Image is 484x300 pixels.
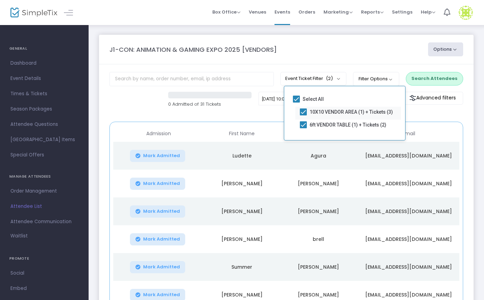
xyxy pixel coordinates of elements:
span: Special Offers [10,151,78,160]
span: Mark Admitted [143,153,180,159]
span: Season Packages [10,105,78,114]
span: Event Details [10,74,78,83]
input: Search by name, order number, email, ip address [109,72,274,86]
td: [PERSON_NAME] [204,225,280,253]
span: Social [10,269,78,278]
td: [PERSON_NAME] [280,253,356,281]
td: Ludette [204,142,280,170]
span: [GEOGRAPHIC_DATA] Items [10,135,78,144]
button: Mark Admitted [130,205,186,218]
td: [EMAIL_ADDRESS][DOMAIN_NAME] [356,225,461,253]
button: Search Attendees [406,72,463,85]
span: Mark Admitted [143,264,180,270]
span: Order Management [10,187,78,196]
span: Times & Tickets [10,89,78,98]
td: [EMAIL_ADDRESS][DOMAIN_NAME] [356,170,461,197]
button: Event Ticket Filter(2) [280,72,346,85]
td: [PERSON_NAME] [204,197,280,225]
span: Email [402,131,415,137]
span: Reports [361,9,384,15]
span: (2) [326,76,333,81]
span: Embed [10,284,78,293]
span: Help [421,9,435,15]
span: Settings [392,3,412,21]
span: Mark Admitted [143,236,180,242]
span: Attendee List [10,202,78,211]
button: Mark Admitted [130,150,186,162]
span: Events [274,3,290,21]
span: Mark Admitted [143,292,180,298]
span: First Name [229,131,255,137]
td: [EMAIL_ADDRESS][DOMAIN_NAME] [356,253,461,281]
td: [PERSON_NAME] [280,197,356,225]
button: Options [428,42,464,56]
h4: GENERAL [9,42,79,56]
span: Select All [303,95,324,103]
span: [DATE] 10:00 AM - [DATE] 7:00 PM • 31 attendees [262,96,359,102]
button: Filter Options [353,72,399,86]
button: Mark Admitted [130,178,186,190]
span: Attendee Communication [10,217,78,226]
span: Marketing [323,9,353,15]
h4: MANAGE ATTENDEES [9,170,79,184]
span: Venues [249,3,266,21]
td: Summer [204,253,280,281]
span: Dashboard [10,59,78,68]
button: Mark Admitted [130,261,186,273]
p: 0 Admitted of 31 Tickets [168,101,252,108]
td: [EMAIL_ADDRESS][DOMAIN_NAME] [356,197,461,225]
span: Box Office [212,9,240,15]
span: Mark Admitted [143,181,180,186]
img: filter [409,95,416,102]
td: [EMAIL_ADDRESS][DOMAIN_NAME] [356,142,461,170]
span: Attendee Questions [10,120,78,129]
span: Mark Admitted [143,209,180,214]
td: [PERSON_NAME] [204,170,280,197]
span: 6ft VENDOR TABLE (1) + Tickets (2) [310,121,386,129]
m-button: Advanced filters [402,92,463,105]
td: Agura [280,142,356,170]
span: Waitlist [10,233,28,240]
m-panel-title: J1-CON: ANIMATION & GAMING EXPO 2025 [VENDORS] [109,45,277,54]
span: Orders [298,3,315,21]
span: Admission [146,131,171,137]
h4: PROMOTE [9,252,79,266]
button: Mark Admitted [130,233,186,245]
td: brell [280,225,356,253]
td: [PERSON_NAME] [280,170,356,197]
span: 10X10 VENDOR AREA (1) + Tickets (3) [310,108,393,116]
